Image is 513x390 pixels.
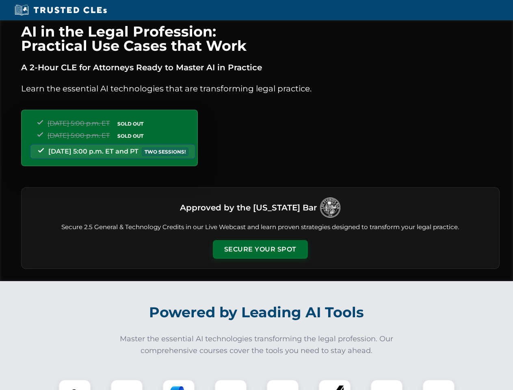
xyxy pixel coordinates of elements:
p: A 2-Hour CLE for Attorneys Ready to Master AI in Practice [21,61,500,74]
span: SOLD OUT [115,132,146,140]
p: Secure 2.5 General & Technology Credits in our Live Webcast and learn proven strategies designed ... [31,223,489,232]
h2: Powered by Leading AI Tools [32,298,482,327]
h1: AI in the Legal Profession: Practical Use Cases that Work [21,24,500,53]
h3: Approved by the [US_STATE] Bar [180,200,317,215]
span: [DATE] 5:00 p.m. ET [48,119,110,127]
span: SOLD OUT [115,119,146,128]
img: Logo [320,197,340,218]
img: Trusted CLEs [12,4,109,16]
p: Learn the essential AI technologies that are transforming legal practice. [21,82,500,95]
p: Master the essential AI technologies transforming the legal profession. Our comprehensive courses... [115,333,399,357]
button: Secure Your Spot [213,240,308,259]
span: [DATE] 5:00 p.m. ET [48,132,110,139]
